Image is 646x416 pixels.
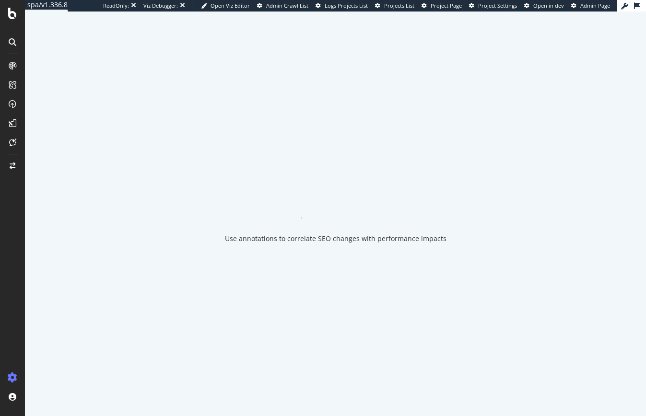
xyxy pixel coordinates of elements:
span: Open in dev [533,2,564,9]
span: Project Settings [478,2,517,9]
span: Admin Page [580,2,610,9]
span: Logs Projects List [325,2,368,9]
a: Logs Projects List [316,2,368,10]
div: Viz Debugger: [143,2,178,10]
a: Projects List [375,2,414,10]
span: Admin Crawl List [266,2,308,9]
div: ReadOnly: [103,2,129,10]
a: Project Page [422,2,462,10]
a: Open Viz Editor [201,2,250,10]
span: Project Page [431,2,462,9]
div: animation [301,184,370,219]
span: Open Viz Editor [211,2,250,9]
a: Project Settings [469,2,517,10]
a: Admin Crawl List [257,2,308,10]
a: Admin Page [571,2,610,10]
div: Use annotations to correlate SEO changes with performance impacts [225,234,446,243]
span: Projects List [384,2,414,9]
a: Open in dev [524,2,564,10]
